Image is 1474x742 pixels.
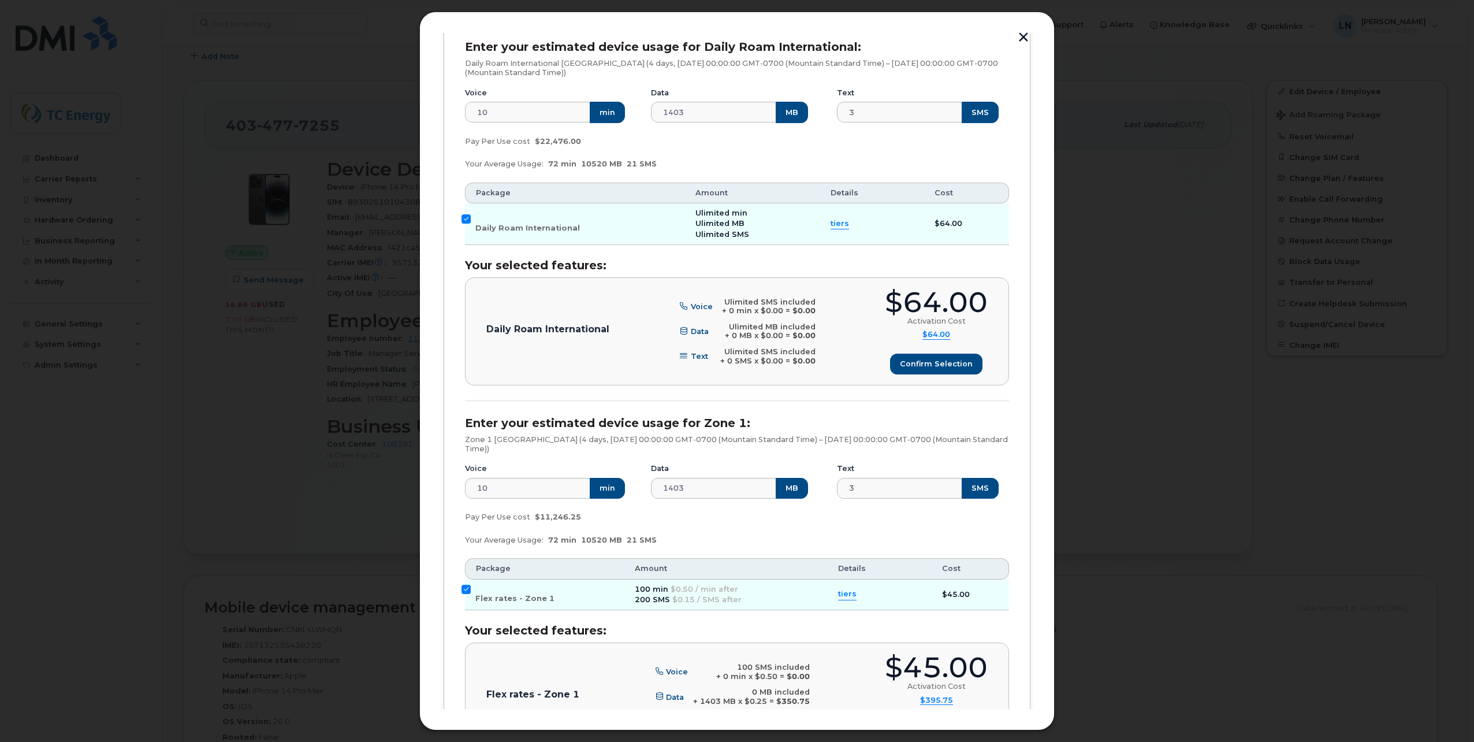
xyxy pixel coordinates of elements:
b: $350.75 [776,697,810,706]
span: 72 min [548,159,576,168]
button: SMS [962,478,999,499]
div: $45.00 [885,654,988,682]
span: $0.50 = [755,672,784,681]
div: 100 SMS included [716,663,810,672]
span: Ulimited SMS [695,230,749,239]
span: Data [666,692,684,701]
b: $0.00 [787,672,810,681]
input: Flex rates - Zone 1 [461,585,471,594]
b: $0.00 [792,306,816,315]
p: Daily Roam International [486,325,609,334]
label: Text [837,464,854,473]
span: $0.00 = [761,331,790,340]
span: Data [691,327,709,336]
span: $0.50 / min after [671,585,738,593]
th: Details [828,558,932,579]
h3: Your selected features: [465,624,1009,637]
span: Confirm selection [900,358,973,369]
span: + 0 min x [716,672,753,681]
span: + 1403 MB x [693,697,742,706]
span: Ulimited min [695,209,747,217]
div: Ulimited MB included [725,322,816,332]
span: + 0 SMS x [720,357,758,365]
span: Your Average Usage: [465,536,544,544]
th: Amount [624,558,828,579]
span: $0.00 = [761,357,790,365]
span: Voice [691,302,713,311]
div: $64.00 [885,288,988,317]
span: 21 SMS [627,536,657,544]
th: Details [820,183,924,203]
span: 72 min [548,536,576,544]
button: MB [776,102,808,123]
b: $0.00 [792,331,816,340]
span: 200 SMS [635,595,670,604]
th: Cost [924,183,1009,203]
button: SMS [962,102,999,123]
span: $0.00 = [761,306,790,315]
span: Pay Per Use cost [465,513,530,521]
th: Cost [932,558,1009,579]
span: 100 min [635,585,668,593]
td: $64.00 [924,203,1009,245]
h3: Your selected features: [465,259,1009,272]
span: $0.25 = [745,697,774,706]
th: Amount [685,183,820,203]
label: Voice [465,88,487,98]
span: $22,476.00 [535,137,581,146]
h3: Enter your estimated device usage for Zone 1: [465,417,1009,429]
span: 10520 MB [581,536,622,544]
span: Pay Per Use cost [465,137,530,146]
iframe: Messenger Launcher [1424,692,1465,733]
p: Flex rates - Zone 1 [486,690,579,699]
div: 0 MB included [693,688,810,697]
label: Text [837,88,854,98]
th: Package [465,558,624,579]
summary: $395.75 [920,696,953,706]
label: Voice [465,464,487,473]
summary: $64.00 [922,330,950,340]
span: + 0 MB x [725,331,758,340]
summary: tiers [838,589,857,600]
h3: Enter your estimated device usage for Daily Roam International: [465,40,1009,53]
span: Voice [666,667,688,676]
label: Data [651,88,669,98]
div: Ulimited SMS included [720,347,816,357]
span: Flex rates - Zone 1 [475,594,554,603]
div: Activation Cost [907,317,966,326]
span: Your Average Usage: [465,159,544,168]
div: Ulimited SMS included [722,298,816,307]
span: Text [691,352,708,361]
span: Daily Roam International [475,224,580,232]
button: min [590,102,625,123]
p: Zone 1 [GEOGRAPHIC_DATA] (4 days, [DATE] 00:00:00 GMT-0700 (Mountain Standard Time) – [DATE] 00:0... [465,435,1009,453]
th: Package [465,183,685,203]
b: $0.00 [792,357,816,365]
span: $11,246.25 [535,513,581,521]
div: Activation Cost [907,682,966,691]
input: Daily Roam International [461,214,471,224]
p: Daily Roam International [GEOGRAPHIC_DATA] (4 days, [DATE] 00:00:00 GMT-0700 (Mountain Standard T... [465,59,1009,77]
span: $0.15 / SMS after [672,595,742,604]
span: + 0 min x [722,306,758,315]
span: 10520 MB [581,159,622,168]
span: 21 SMS [627,159,657,168]
label: Data [651,464,669,473]
button: Confirm selection [890,354,982,374]
td: $45.00 [932,580,1009,611]
summary: tiers [831,218,849,229]
span: Ulimited MB [695,219,745,228]
button: MB [776,478,808,499]
button: min [590,478,625,499]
